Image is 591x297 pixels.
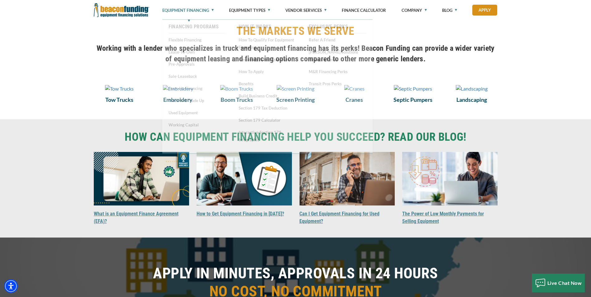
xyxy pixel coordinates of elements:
[152,96,204,104] a: Embroidery
[94,84,145,92] a: Tow Trucks
[239,128,296,144] a: Interactive Section 179 Infographic
[169,48,226,56] a: Lease-To-Own
[169,60,226,68] a: Pre-approvals
[197,152,292,205] img: How to Get Equipment Financing in 2025?
[299,211,379,224] a: Can I Get Equipment Financing for Used Equipment?
[169,36,226,44] a: Flexible Financing
[309,80,366,87] a: Transit Pros Perks
[299,152,395,205] img: Can I Get Equipment Financing for Used Equipment?
[309,68,366,75] a: M&R Financing Perks
[94,132,498,143] a: HOW CAN EQUIPMENT FINANCING HELP YOU SUCCEED? READ OUR BLOG!
[239,116,296,124] a: Section 179 Calculator
[402,211,484,224] a: The Power of Low Monthly Payments for Selling Equipment
[547,280,582,286] span: Live Chat Now
[94,24,498,38] h2: THE MARKETS WE SERVE
[402,177,498,183] a: Open this option
[105,85,134,92] img: Tow Trucks
[94,43,498,64] h4: Working with a lender who specializes in truck and equipment financing has its perks! Beacon Fund...
[239,23,296,31] a: How It Works
[309,36,366,44] a: Refer a Friend
[446,84,498,92] a: Landscaping
[394,85,432,92] img: Septic Pumpers
[456,85,488,92] img: Landscaping
[532,274,585,292] button: Live Chat Now
[239,36,296,51] a: How to Qualify for Equipment Financing
[169,109,226,116] a: Used Equipment
[239,80,296,87] a: Benefits
[446,96,498,104] a: Landscaping
[94,96,145,104] a: Tow Trucks
[94,152,189,205] img: What is an Equipment Finance Agreement (EFA)?
[152,84,204,92] a: Embroidery
[239,55,296,63] a: Frequently Asked Questions
[402,152,498,205] img: 2305_how-can-you-sell-more-equipment-with-a-monthly-payment-header.jpg
[4,279,18,293] div: Accessibility Menu
[387,84,439,92] a: Septic Pumpers
[197,211,284,217] a: How to Get Equipment Financing in [DATE]?
[94,211,179,224] a: What is an Equipment Finance Agreement (EFA)?
[169,72,226,80] a: Sale-Leaseback
[239,68,296,75] a: How to Apply
[472,5,497,16] a: Apply
[387,96,439,104] a: Septic Pumpers
[309,48,366,63] a: [PERSON_NAME] Solutions Financing Perks
[309,23,366,31] a: Exclusive Perks
[169,97,226,104] a: Trade In & Trade Up
[169,23,226,31] a: Financing Programs
[239,104,296,112] a: Section 179 Tax Deduction
[169,121,226,129] a: Working Capital
[169,84,226,92] a: Start-Up Financing
[239,92,296,100] a: Build Business Credit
